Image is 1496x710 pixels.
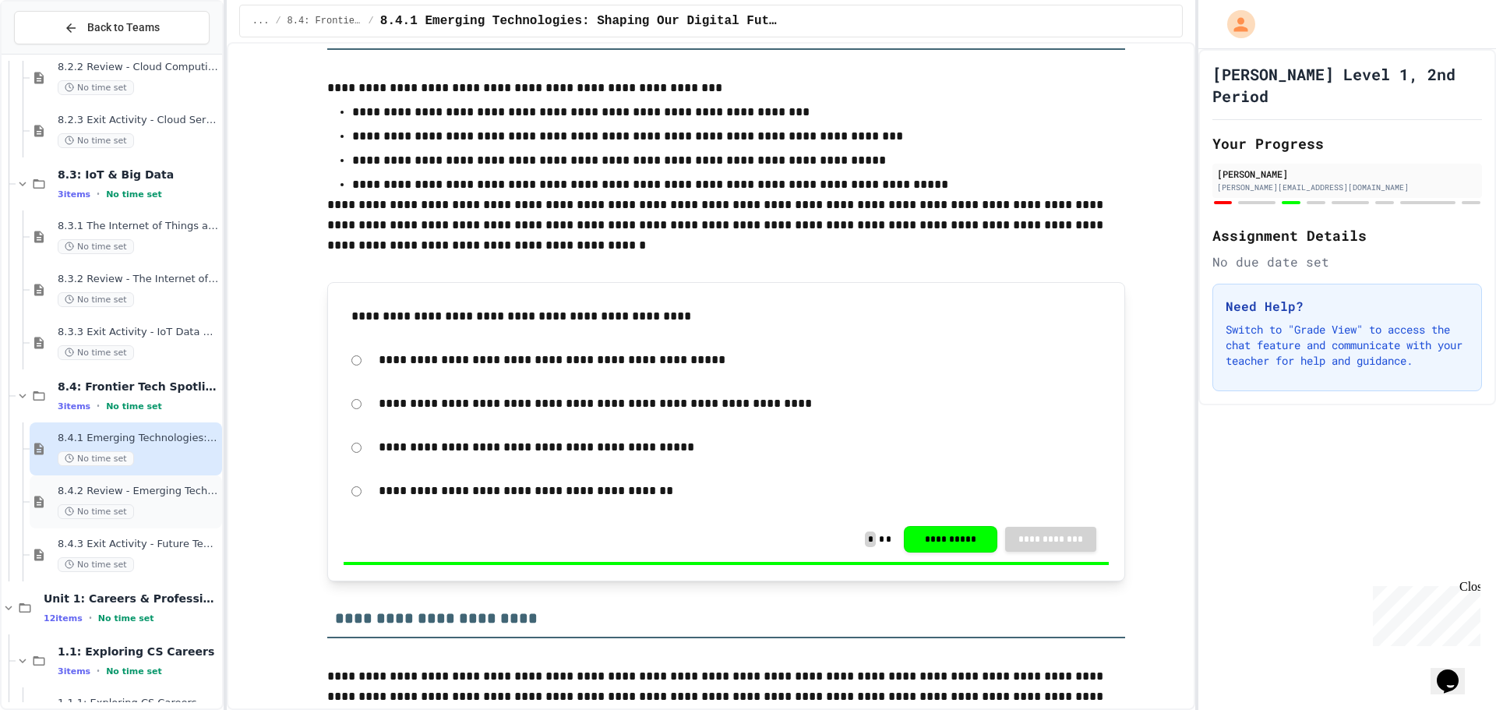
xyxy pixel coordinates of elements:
[1212,132,1482,154] h2: Your Progress
[1212,253,1482,271] div: No due date set
[58,504,134,519] span: No time set
[89,612,92,624] span: •
[1212,224,1482,246] h2: Assignment Details
[58,189,90,200] span: 3 items
[275,15,280,27] span: /
[58,292,134,307] span: No time set
[97,188,100,200] span: •
[58,133,134,148] span: No time set
[6,6,108,99] div: Chat with us now!Close
[1367,580,1480,646] iframe: chat widget
[97,400,100,412] span: •
[58,220,219,233] span: 8.3.1 The Internet of Things and Big Data: Our Connected Digital World
[44,592,219,606] span: Unit 1: Careers & Professionalism
[98,613,154,623] span: No time set
[1211,6,1259,42] div: My Account
[1217,182,1477,193] div: [PERSON_NAME][EMAIL_ADDRESS][DOMAIN_NAME]
[106,189,162,200] span: No time set
[58,666,90,676] span: 3 items
[58,557,134,572] span: No time set
[58,432,219,445] span: 8.4.1 Emerging Technologies: Shaping Our Digital Future
[288,15,362,27] span: 8.4: Frontier Tech Spotlight
[106,401,162,412] span: No time set
[1212,63,1482,107] h1: [PERSON_NAME] Level 1, 2nd Period
[1431,648,1480,694] iframe: chat widget
[58,61,219,74] span: 8.2.2 Review - Cloud Computing
[58,168,219,182] span: 8.3: IoT & Big Data
[380,12,779,30] span: 8.4.1 Emerging Technologies: Shaping Our Digital Future
[1217,167,1477,181] div: [PERSON_NAME]
[58,114,219,127] span: 8.2.3 Exit Activity - Cloud Service Detective
[58,239,134,254] span: No time set
[87,19,160,36] span: Back to Teams
[58,451,134,466] span: No time set
[58,538,219,551] span: 8.4.3 Exit Activity - Future Tech Challenge
[58,273,219,286] span: 8.3.2 Review - The Internet of Things and Big Data
[44,613,83,623] span: 12 items
[369,15,374,27] span: /
[58,326,219,339] span: 8.3.3 Exit Activity - IoT Data Detective Challenge
[58,401,90,412] span: 3 items
[14,11,210,44] button: Back to Teams
[58,485,219,498] span: 8.4.2 Review - Emerging Technologies: Shaping Our Digital Future
[58,345,134,360] span: No time set
[106,666,162,676] span: No time set
[1226,322,1469,369] p: Switch to "Grade View" to access the chat feature and communicate with your teacher for help and ...
[58,697,219,710] span: 1.1.1: Exploring CS Careers
[58,80,134,95] span: No time set
[58,645,219,659] span: 1.1: Exploring CS Careers
[58,380,219,394] span: 8.4: Frontier Tech Spotlight
[252,15,270,27] span: ...
[1226,297,1469,316] h3: Need Help?
[97,665,100,677] span: •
